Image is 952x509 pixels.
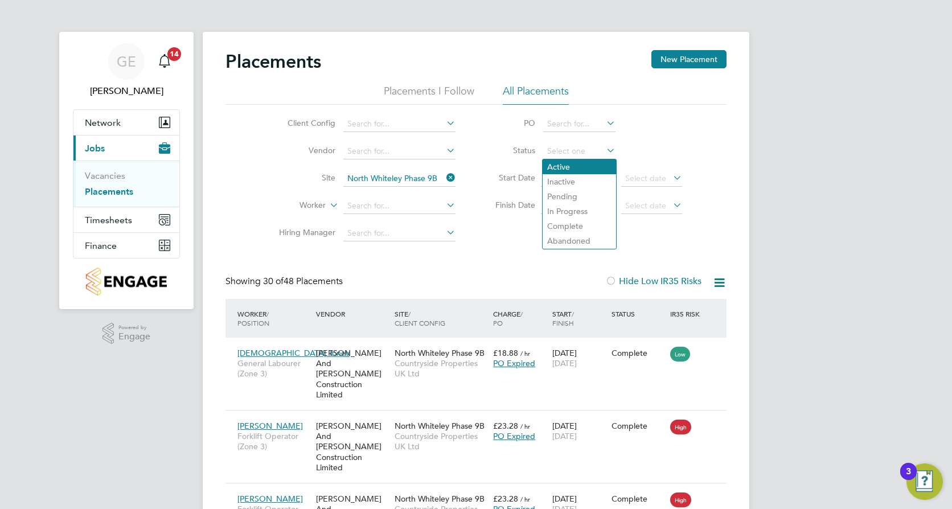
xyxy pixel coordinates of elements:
div: Site [392,303,490,333]
span: £23.28 [493,494,518,504]
li: Abandoned [543,233,616,248]
div: Start [549,303,609,333]
input: Search for... [343,116,456,132]
div: Charge [490,303,549,333]
span: / hr [520,349,530,358]
span: Jobs [85,143,105,154]
nav: Main navigation [59,32,194,309]
input: Search for... [543,116,615,132]
span: [DEMOGRAPHIC_DATA] Tonev [237,348,350,358]
button: Jobs [73,136,179,161]
span: 14 [167,47,181,61]
span: Low [670,347,690,362]
a: Powered byEngage [102,323,151,344]
a: Placements [85,186,133,197]
label: Site [270,173,335,183]
span: Select date [625,173,666,183]
span: Forklift Operator (Zone 3) [237,431,310,451]
a: [PERSON_NAME]Forklift Operator (Zone 3)[PERSON_NAME] And [PERSON_NAME] Construction LimitedNorth ... [235,414,727,424]
label: Start Date [484,173,535,183]
span: General Labourer (Zone 3) [237,358,310,379]
span: GE [117,54,136,69]
div: IR35 Risk [667,303,707,324]
div: Complete [612,421,665,431]
div: Complete [612,494,665,504]
li: Active [543,159,616,174]
label: Worker [260,200,326,211]
span: £18.88 [493,348,518,358]
li: All Placements [503,84,569,105]
span: / hr [520,422,530,430]
li: Complete [543,219,616,233]
span: Engage [118,332,150,342]
span: / PO [493,309,523,327]
button: Open Resource Center, 3 new notifications [906,463,943,500]
span: North Whiteley Phase 9B [395,421,485,431]
label: Finish Date [484,200,535,210]
span: Finance [85,240,117,251]
span: [DATE] [552,431,577,441]
div: Showing [225,276,345,288]
span: North Whiteley Phase 9B [395,494,485,504]
span: PO Expired [493,358,535,368]
label: Vendor [270,145,335,155]
li: Inactive [543,174,616,189]
span: / Client Config [395,309,445,327]
input: Search for... [343,143,456,159]
div: Jobs [73,161,179,207]
span: Select date [625,200,666,211]
a: Go to home page [73,268,180,295]
li: In Progress [543,204,616,219]
span: / Finish [552,309,574,327]
span: George Eades [73,84,180,98]
button: Timesheets [73,207,179,232]
span: [DATE] [552,358,577,368]
span: Timesheets [85,215,132,225]
span: / Position [237,309,269,327]
div: [DATE] [549,415,609,447]
label: Hide Low IR35 Risks [605,276,701,287]
span: / hr [520,495,530,503]
div: Vendor [313,303,392,324]
span: North Whiteley Phase 9B [395,348,485,358]
input: Search for... [343,225,456,241]
span: Powered by [118,323,150,333]
input: Search for... [343,171,456,187]
span: Countryside Properties UK Ltd [395,431,487,451]
a: 14 [153,43,176,80]
div: Worker [235,303,313,333]
a: Vacancies [85,170,125,181]
label: Status [484,145,535,155]
span: [PERSON_NAME] [237,421,303,431]
input: Select one [543,143,615,159]
span: [PERSON_NAME] [237,494,303,504]
li: Pending [543,189,616,204]
label: Hiring Manager [270,227,335,237]
span: High [670,492,691,507]
div: Complete [612,348,665,358]
span: 48 Placements [263,276,343,287]
input: Search for... [343,198,456,214]
button: Network [73,110,179,135]
a: GE[PERSON_NAME] [73,43,180,98]
button: Finance [73,233,179,258]
span: High [670,420,691,434]
label: PO [484,118,535,128]
span: Countryside Properties UK Ltd [395,358,487,379]
div: [DATE] [549,342,609,374]
a: [PERSON_NAME]Forklift Operator (Zone 3)[PERSON_NAME] And [PERSON_NAME] Construction LimitedNorth ... [235,487,727,497]
label: Client Config [270,118,335,128]
div: 3 [906,471,911,486]
h2: Placements [225,50,321,73]
div: Status [609,303,668,324]
span: Network [85,117,121,128]
span: £23.28 [493,421,518,431]
button: New Placement [651,50,727,68]
li: Placements I Follow [384,84,474,105]
div: [PERSON_NAME] And [PERSON_NAME] Construction Limited [313,415,392,478]
img: countryside-properties-logo-retina.png [86,268,166,295]
a: [DEMOGRAPHIC_DATA] TonevGeneral Labourer (Zone 3)[PERSON_NAME] And [PERSON_NAME] Construction Lim... [235,342,727,351]
span: 30 of [263,276,284,287]
div: [PERSON_NAME] And [PERSON_NAME] Construction Limited [313,342,392,405]
span: PO Expired [493,431,535,441]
